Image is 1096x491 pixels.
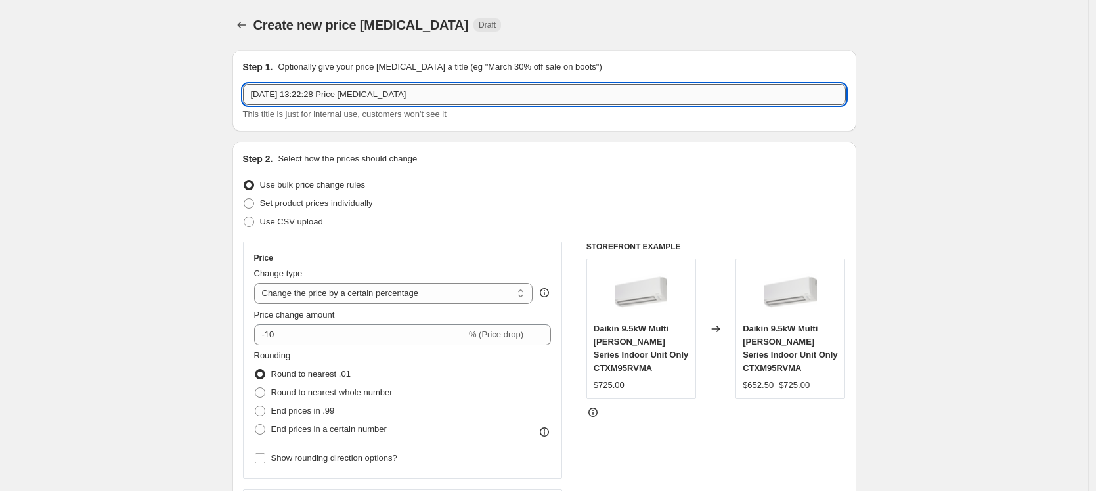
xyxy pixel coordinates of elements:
[743,379,774,392] div: $652.50
[260,198,373,208] span: Set product prices individually
[271,369,351,379] span: Round to nearest .01
[260,180,365,190] span: Use bulk price change rules
[254,310,335,320] span: Price change amount
[232,16,251,34] button: Price change jobs
[254,351,291,360] span: Rounding
[243,84,846,105] input: 30% off holiday sale
[254,268,303,278] span: Change type
[743,324,837,373] span: Daikin 9.5kW Multi [PERSON_NAME] Series Indoor Unit Only CTXM95RVMA
[271,424,387,434] span: End prices in a certain number
[479,20,496,30] span: Draft
[271,406,335,416] span: End prices in .99
[594,324,688,373] span: Daikin 9.5kW Multi [PERSON_NAME] Series Indoor Unit Only CTXM95RVMA
[594,379,625,392] div: $725.00
[253,18,469,32] span: Create new price [MEDICAL_DATA]
[271,387,393,397] span: Round to nearest whole number
[586,242,846,252] h6: STOREFRONT EXAMPLE
[469,330,523,339] span: % (Price drop)
[260,217,323,226] span: Use CSV upload
[278,60,602,74] p: Optionally give your price [MEDICAL_DATA] a title (eg "March 30% off sale on boots")
[254,253,273,263] h3: Price
[243,60,273,74] h2: Step 1.
[254,324,466,345] input: -15
[538,286,551,299] div: help
[271,453,397,463] span: Show rounding direction options?
[278,152,417,165] p: Select how the prices should change
[243,109,447,119] span: This title is just for internal use, customers won't see it
[764,266,817,318] img: Daikin-multi-head-indoor-unit_31ebed74-e785-4da5-b4d0-3f2c82e814ca_80x.png
[779,379,810,392] strike: $725.00
[243,152,273,165] h2: Step 2.
[615,266,667,318] img: Daikin-multi-head-indoor-unit_31ebed74-e785-4da5-b4d0-3f2c82e814ca_80x.png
